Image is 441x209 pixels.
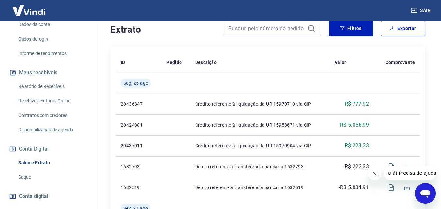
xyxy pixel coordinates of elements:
p: R$ 223,33 [345,142,369,150]
a: Dados da conta [16,18,90,31]
a: Conta digital [8,189,90,203]
p: Crédito referente à liquidação da UR 15970904 via CIP [195,142,324,149]
a: Recebíveis Futuros Online [16,94,90,108]
span: Olá! Precisa de ajuda? [4,5,55,10]
p: Pedido [166,59,182,66]
p: 1632519 [121,184,156,191]
iframe: Mensagem da empresa [384,166,436,180]
p: Descrição [195,59,217,66]
span: Visualizar [384,180,399,195]
p: R$ 5.056,99 [340,121,369,129]
img: Vindi [8,0,50,20]
button: Meus recebíveis [8,66,90,80]
p: 20437011 [121,142,156,149]
p: Débito referente à transferência bancária 1632793 [195,163,324,170]
a: Disponibilização de agenda [16,123,90,137]
p: Crédito referente à liquidação da UR 15970710 via CIP [195,101,324,107]
iframe: Fechar mensagem [368,167,381,180]
p: Crédito referente à liquidação da UR 15958671 via CIP [195,122,324,128]
span: Download [399,180,415,195]
button: Exportar [381,21,425,36]
p: 20436847 [121,101,156,107]
p: -R$ 223,33 [343,163,369,171]
p: Valor [335,59,346,66]
button: Sair [410,5,433,17]
span: Visualizar [384,159,399,174]
a: Saque [16,171,90,184]
input: Busque pelo número do pedido [228,23,305,33]
p: R$ 777,92 [345,100,369,108]
p: -R$ 5.834,91 [339,184,369,191]
h4: Extrato [110,23,215,36]
a: Informe de rendimentos [16,47,90,60]
p: Débito referente à transferência bancária 1632519 [195,184,324,191]
button: Filtros [329,21,373,36]
span: Download [399,159,415,174]
a: Dados de login [16,33,90,46]
p: Comprovante [386,59,415,66]
button: Conta Digital [8,142,90,156]
span: Conta digital [19,192,48,201]
p: 1632793 [121,163,156,170]
a: Saldo e Extrato [16,156,90,170]
p: 20424881 [121,122,156,128]
p: ID [121,59,125,66]
a: Relatório de Recebíveis [16,80,90,93]
iframe: Botão para abrir a janela de mensagens [415,183,436,204]
span: Seg, 25 ago [123,80,148,86]
a: Contratos com credores [16,109,90,122]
